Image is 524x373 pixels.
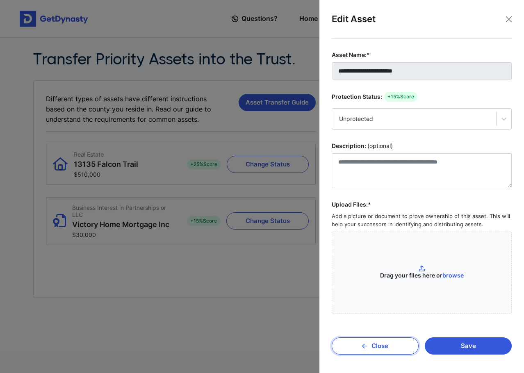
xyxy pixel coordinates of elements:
[332,200,371,209] div: Upload Files:*
[442,272,464,279] span: browse
[384,92,417,102] div: + 15% Score
[332,51,512,59] label: Asset Name:*
[425,337,512,355] button: Save
[332,93,382,101] label: Protection Status:
[332,337,419,355] button: Close
[332,212,512,228] span: Add a picture or document to prove ownership of this asset. This will help your successors in ide...
[332,142,512,150] label: Description:
[380,271,464,280] p: Drag your files here or
[367,142,393,150] span: (optional)
[503,13,515,25] button: Close
[339,115,489,123] div: Unprotected
[332,12,512,39] div: Edit Asset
